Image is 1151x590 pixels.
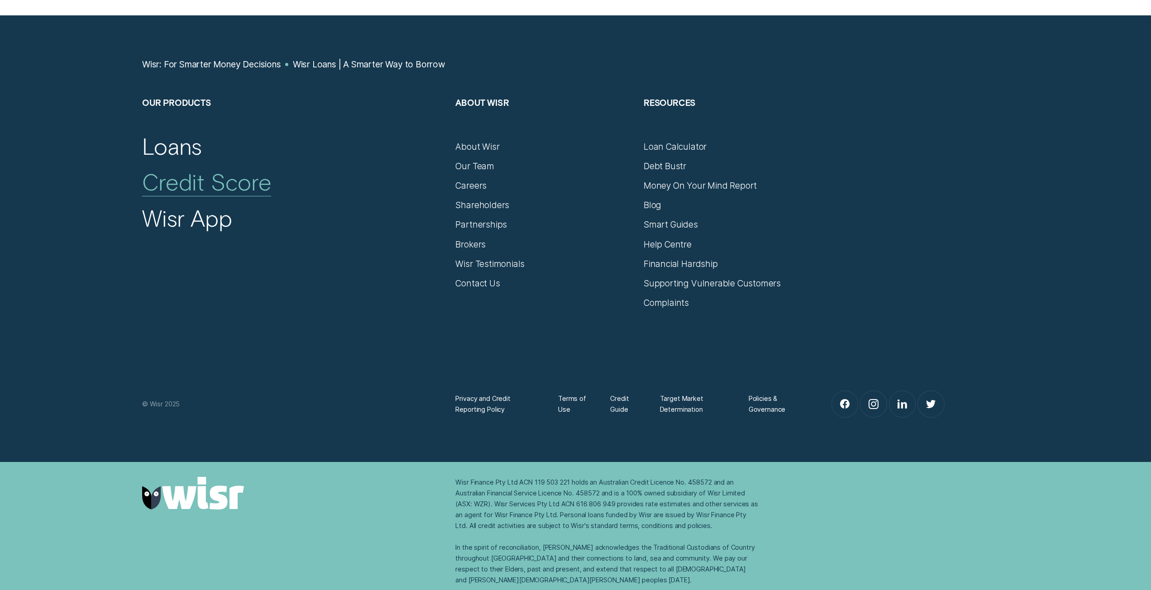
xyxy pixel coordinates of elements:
div: © Wisr 2025 [137,399,450,409]
a: Shareholders [455,200,509,210]
a: Careers [455,180,487,191]
a: Wisr App [142,204,232,232]
img: Wisr [142,477,244,509]
a: Smart Guides [644,219,698,230]
h2: Resources [644,97,821,141]
a: Wisr Testimonials [455,258,525,269]
a: About Wisr [455,141,499,152]
a: Loan Calculator [644,141,707,152]
div: Wisr Finance Pty Ltd ACN 119 503 221 holds an Australian Credit Licence No. 458572 and an Austral... [455,477,758,585]
a: Blog [644,200,661,210]
a: Facebook [832,391,858,417]
a: Debt Bustr [644,161,686,171]
a: Contact Us [455,278,500,289]
a: Wisr: For Smarter Money Decisions [142,59,281,70]
h2: Our Products [142,97,445,141]
a: Help Centre [644,239,692,250]
a: Credit Score [142,167,272,195]
a: Terms of Use [558,393,591,415]
a: LinkedIn [889,391,916,417]
a: Loans [142,132,202,160]
h2: About Wisr [455,97,633,141]
a: Supporting Vulnerable Customers [644,278,781,289]
a: Wisr Loans | A Smarter Way to Borrow [293,59,445,70]
a: Partnerships [455,219,507,230]
a: Credit Guide [610,393,640,415]
a: Money On Your Mind Report [644,180,757,191]
a: Privacy and Credit Reporting Policy [455,393,538,415]
a: Brokers [455,239,486,250]
a: Twitter [918,391,944,417]
a: Financial Hardship [644,258,718,269]
a: Policies & Governance [749,393,802,415]
a: Target Market Determination [660,393,729,415]
a: Our Team [455,161,494,171]
a: Instagram [860,391,887,417]
a: Complaints [644,297,689,308]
